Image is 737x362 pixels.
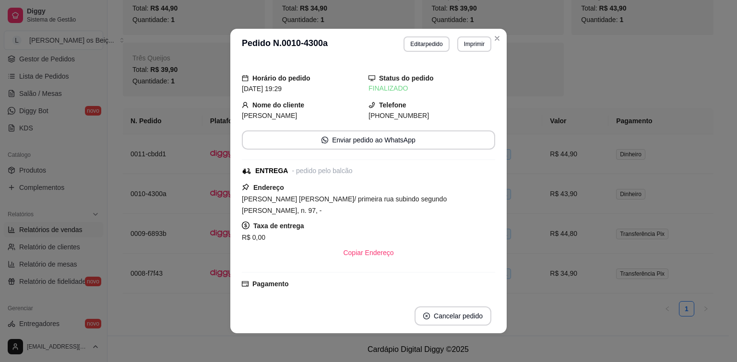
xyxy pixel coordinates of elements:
[368,112,429,119] span: [PHONE_NUMBER]
[423,313,430,319] span: close-circle
[292,166,352,176] div: - pedido pelo balcão
[252,280,288,288] strong: Pagamento
[242,222,250,229] span: dollar
[335,243,401,262] button: Copiar Endereço
[242,195,447,214] span: [PERSON_NAME] [PERSON_NAME]/ primeira rua subindo segundo [PERSON_NAME], n. 97, -
[242,36,328,52] h3: Pedido N. 0010-4300a
[253,222,304,230] strong: Taxa de entrega
[252,74,310,82] strong: Horário do pedido
[252,101,304,109] strong: Nome do cliente
[368,75,375,82] span: desktop
[242,280,249,287] span: credit-card
[242,75,249,82] span: calendar
[457,36,491,52] button: Imprimir
[253,184,284,191] strong: Endereço
[242,130,495,150] button: whats-appEnviar pedido ao WhatsApp
[242,183,250,191] span: pushpin
[242,102,249,108] span: user
[368,102,375,108] span: phone
[242,112,297,119] span: [PERSON_NAME]
[321,137,328,143] span: whats-app
[415,306,491,326] button: close-circleCancelar pedido
[404,36,449,52] button: Editarpedido
[255,166,288,176] div: ENTREGA
[489,31,505,46] button: Close
[368,83,495,93] div: FINALIZADO
[242,234,265,241] span: R$ 0,00
[242,85,282,93] span: [DATE] 19:29
[379,74,434,82] strong: Status do pedido
[379,101,406,109] strong: Telefone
